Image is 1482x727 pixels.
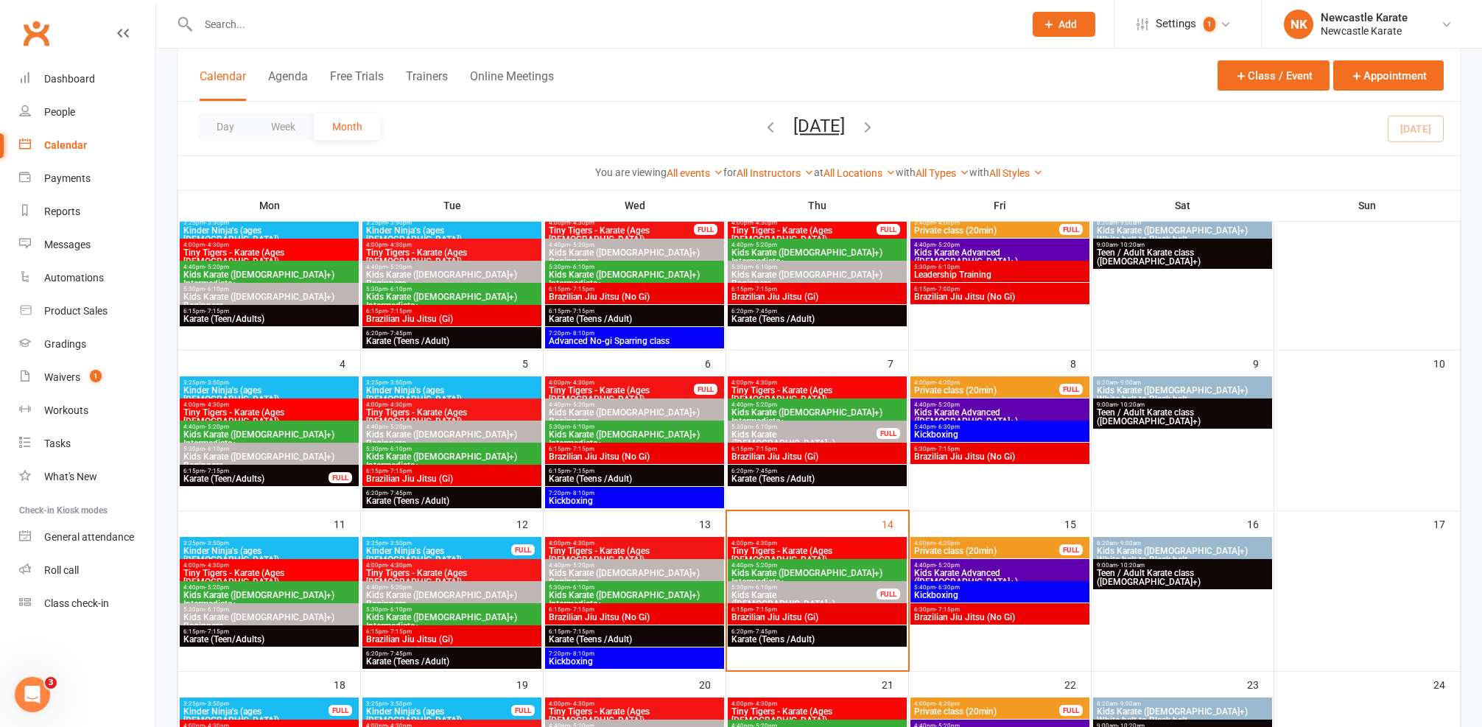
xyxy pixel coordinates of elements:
[913,292,1086,301] span: Brazilian Jiu Jitsu (No Gi)
[1433,351,1460,375] div: 10
[1274,190,1461,221] th: Sun
[365,337,538,345] span: Karate (Teens /Adult)
[1218,60,1330,91] button: Class / Event
[183,452,356,470] span: Kids Karate ([DEMOGRAPHIC_DATA]+) Beginners
[548,242,721,248] span: 4:40pm
[548,264,721,270] span: 5:30pm
[19,587,155,620] a: Class kiosk mode
[365,496,538,505] span: Karate (Teens /Adult)
[334,511,360,535] div: 11
[753,540,777,547] span: - 4:30pm
[205,264,229,270] span: - 5:20pm
[365,248,538,266] span: Tiny Tigers - Karate (Ages [DEMOGRAPHIC_DATA])
[548,474,721,483] span: Karate (Teens /Adult)
[877,428,900,439] div: FULL
[44,272,104,284] div: Automations
[19,63,155,96] a: Dashboard
[1096,569,1269,586] span: Teen / Adult Karate class ([DEMOGRAPHIC_DATA]+)
[1092,190,1274,221] th: Sat
[183,248,356,266] span: Tiny Tigers - Karate (Ages [DEMOGRAPHIC_DATA])
[731,401,904,408] span: 4:40pm
[913,430,1086,439] span: Kickboxing
[387,219,412,226] span: - 3:50pm
[731,264,904,270] span: 5:30pm
[365,264,538,270] span: 4:40pm
[183,286,356,292] span: 5:30pm
[1321,24,1408,38] div: Newcastle Karate
[548,226,695,244] span: Tiny Tigers - Karate (Ages [DEMOGRAPHIC_DATA])
[365,308,538,315] span: 6:15pm
[183,468,329,474] span: 6:15pm
[935,540,960,547] span: - 4:20pm
[548,337,721,345] span: Advanced No-gi Sparring class
[1117,540,1141,547] span: - 9:00am
[731,424,877,430] span: 5:30pm
[1059,224,1083,235] div: FULL
[330,69,384,101] button: Free Trials
[183,562,356,569] span: 4:00pm
[570,308,594,315] span: - 7:15pm
[19,129,155,162] a: Calendar
[548,292,721,301] span: Brazilian Jiu Jitsu (No Gi)
[365,569,538,586] span: Tiny Tigers - Karate (Ages [DEMOGRAPHIC_DATA])
[548,386,695,404] span: Tiny Tigers - Karate (Ages [DEMOGRAPHIC_DATA])
[365,474,538,483] span: Brazilian Jiu Jitsu (Gi)
[1247,511,1274,535] div: 16
[989,167,1043,179] a: All Styles
[19,328,155,361] a: Gradings
[205,468,229,474] span: - 7:15pm
[44,471,97,482] div: What's New
[470,69,554,101] button: Online Meetings
[45,677,57,689] span: 3
[570,490,594,496] span: - 8:10pm
[365,408,538,426] span: Tiny Tigers - Karate (Ages [DEMOGRAPHIC_DATA])
[253,113,314,140] button: Week
[823,167,896,179] a: All Locations
[731,242,904,248] span: 4:40pm
[570,242,594,248] span: - 5:20pm
[1064,511,1091,535] div: 15
[753,219,777,226] span: - 4:30pm
[731,430,877,457] span: Kids Karate ([DEMOGRAPHIC_DATA]+) Beginners
[387,468,412,474] span: - 7:15pm
[406,69,448,101] button: Trainers
[365,540,512,547] span: 3:25pm
[516,511,543,535] div: 12
[183,401,356,408] span: 4:00pm
[1284,10,1313,39] div: NK
[200,69,246,101] button: Calendar
[365,446,538,452] span: 5:30pm
[44,139,87,151] div: Calendar
[19,460,155,494] a: What's New
[205,219,229,226] span: - 3:50pm
[19,361,155,394] a: Waivers 1
[913,264,1086,270] span: 5:30pm
[361,190,544,221] th: Tue
[44,597,109,609] div: Class check-in
[913,379,1060,386] span: 4:00pm
[365,547,512,564] span: Kinder Ninja's (ages [DEMOGRAPHIC_DATA])
[183,474,329,483] span: Karate (Teen/Adults)
[753,379,777,386] span: - 4:30pm
[913,286,1086,292] span: 6:15pm
[694,384,717,395] div: FULL
[19,261,155,295] a: Automations
[365,379,538,386] span: 3:25pm
[205,286,229,292] span: - 6:10pm
[1096,547,1269,564] span: Kids Karate ([DEMOGRAPHIC_DATA]+) White belt to Black belt
[387,540,412,547] span: - 3:50pm
[205,308,229,315] span: - 7:15pm
[19,96,155,129] a: People
[1096,248,1269,266] span: Teen / Adult Karate class ([DEMOGRAPHIC_DATA]+)
[314,113,381,140] button: Month
[793,116,845,136] button: [DATE]
[731,408,904,426] span: Kids Karate ([DEMOGRAPHIC_DATA]+) Intermediate+
[913,452,1086,461] span: Brazilian Jiu Jitsu (No Gi)
[340,351,360,375] div: 4
[387,562,412,569] span: - 4:30pm
[1117,401,1145,408] span: - 10:20am
[1117,379,1141,386] span: - 9:00am
[544,190,726,221] th: Wed
[365,562,538,569] span: 4:00pm
[731,219,877,226] span: 4:00pm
